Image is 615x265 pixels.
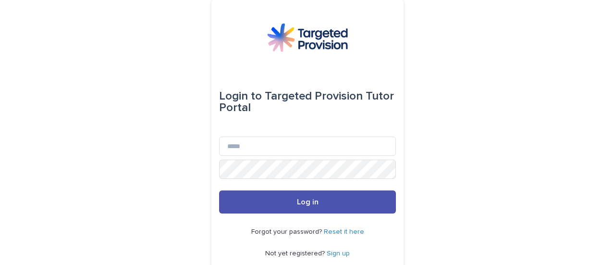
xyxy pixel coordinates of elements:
[251,228,324,235] span: Forgot your password?
[219,190,396,214] button: Log in
[265,250,327,257] span: Not yet registered?
[297,198,319,206] span: Log in
[324,228,364,235] a: Reset it here
[219,90,262,102] span: Login to
[267,23,348,52] img: M5nRWzHhSzIhMunXDL62
[327,250,350,257] a: Sign up
[219,83,396,121] div: Targeted Provision Tutor Portal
